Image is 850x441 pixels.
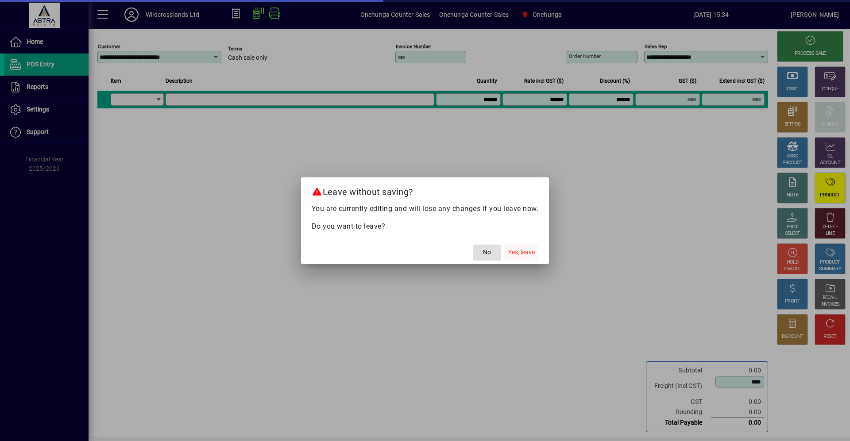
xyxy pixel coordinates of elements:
button: No [473,245,501,261]
p: You are currently editing and will lose any changes if you leave now. [312,203,539,214]
span: Yes, leave [508,248,535,257]
span: No [483,248,491,257]
h2: Leave without saving? [301,177,549,203]
p: Do you want to leave? [312,221,539,232]
button: Yes, leave [505,245,538,261]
